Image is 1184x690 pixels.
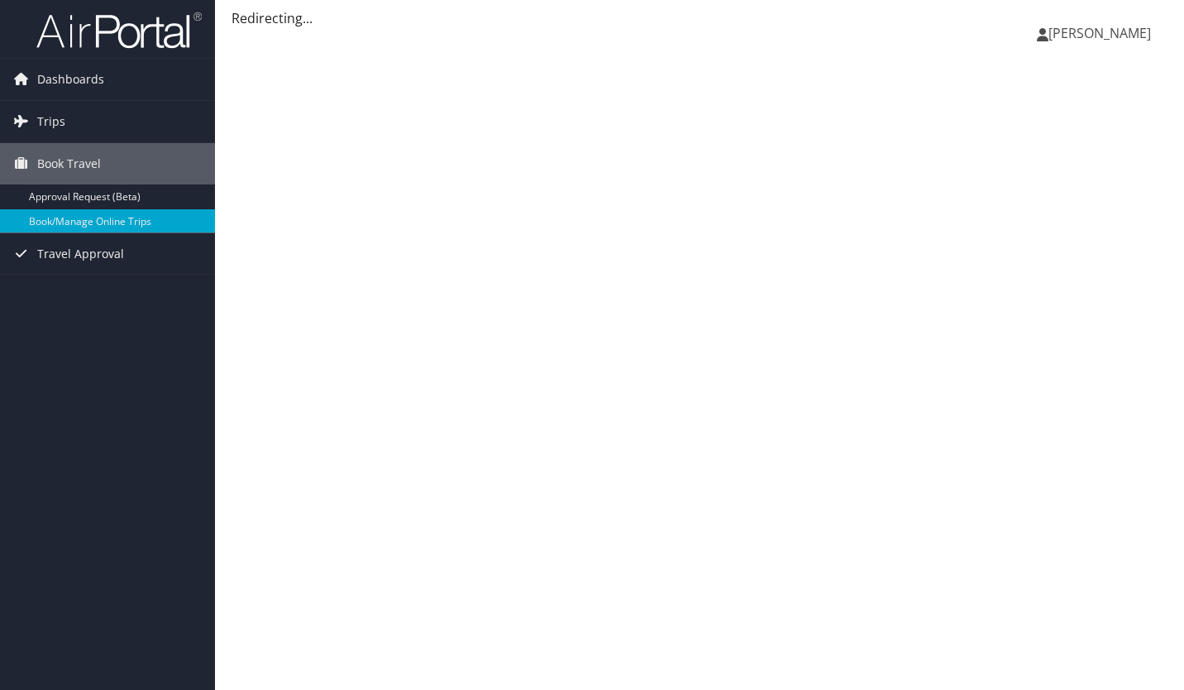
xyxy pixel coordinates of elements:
div: Redirecting... [232,8,1167,28]
span: Trips [37,101,65,142]
span: Travel Approval [37,233,124,275]
span: [PERSON_NAME] [1048,24,1151,42]
span: Book Travel [37,143,101,184]
img: airportal-logo.png [36,11,202,50]
span: Dashboards [37,59,104,100]
a: [PERSON_NAME] [1037,8,1167,58]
